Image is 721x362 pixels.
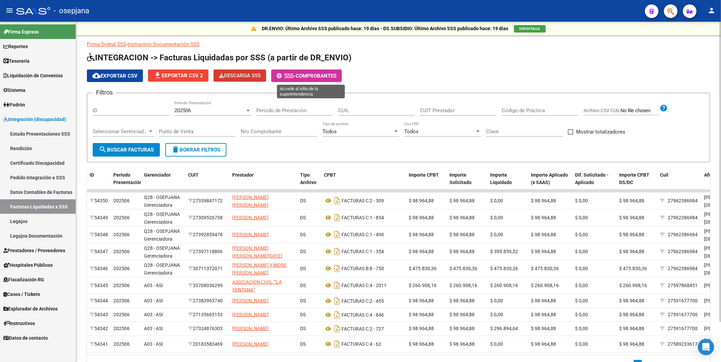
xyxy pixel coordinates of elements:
[409,298,434,303] span: $ 98.964,88
[90,265,108,273] div: 54346
[300,341,306,347] span: DS
[409,326,434,331] span: $ 98.964,88
[576,128,625,136] span: Mostrar totalizadores
[113,198,130,203] span: 202506
[188,248,227,256] div: 27397118806
[144,228,180,242] span: Q28 - OSEPJANA Gerenciadora
[3,290,40,298] span: Casos / Tickets
[90,311,108,319] div: 54343
[531,249,556,254] span: $ 98.964,88
[92,72,100,80] mat-icon: cloud_download
[144,262,180,276] span: Q28 - OSEPJANA Gerenciadora
[188,214,227,222] div: 27309526738
[449,341,475,347] span: $ 98.964,88
[188,297,227,305] div: 27383963740
[660,104,668,112] mat-icon: help
[3,116,66,123] span: Integración (discapacidad)
[409,172,439,178] span: Importe CPBT
[113,326,130,331] span: 202506
[707,6,716,15] mat-icon: person
[519,27,540,31] span: VER DETALLE
[144,195,180,208] span: Q28 - OSEPJANA Gerenciadora
[3,261,53,269] span: Hospitales Públicos
[531,266,559,271] span: $ 475.830,36
[341,198,370,203] span: FACTURAS C:
[300,298,306,303] span: DS
[333,195,341,206] i: Descargar documento
[531,215,556,220] span: $ 98.964,88
[214,69,266,82] app-download-masive: Descarga masiva de comprobantes (adjuntos)
[90,172,94,178] span: ID
[704,172,721,178] span: Afiliado
[406,168,447,198] datatable-header-cell: Importe CPBT
[232,298,269,303] span: [PERSON_NAME]
[531,341,556,347] span: $ 98.964,88
[324,172,336,178] span: CPBT
[341,266,370,271] span: FACTURAS B:
[300,326,306,331] span: DS
[409,232,434,237] span: $ 98.964,88
[87,53,351,62] span: INTEGRACION -> Facturas Liquidadas por SSS (a partir de DR_ENVIO)
[668,340,698,348] div: 27589233617
[341,283,370,288] span: FACTURAS C:
[165,143,226,157] button: Borrar Filtros
[93,128,148,135] span: Seleccionar Gerenciador
[409,266,437,271] span: $ 475.830,36
[490,249,518,254] span: $ 395.859,52
[449,232,475,237] span: $ 98.964,88
[404,128,419,135] span: Todos
[144,341,163,347] span: A03 - ASI
[409,198,434,203] span: $ 98.964,88
[90,231,108,239] div: 54348
[668,197,698,205] div: 27962386984
[449,249,475,254] span: $ 98.964,88
[575,341,588,347] span: $ 0,00
[232,279,282,293] span: ASOCIACION CIVIL ""LA VENTANA""
[90,214,108,222] div: 54349
[113,283,130,288] span: 202506
[271,69,342,82] button: -Comprobantes
[3,57,30,65] span: Tesorería
[171,147,220,153] span: Borrar Filtros
[657,168,701,198] datatable-header-cell: Cuil
[144,298,163,303] span: A03 - ASI
[668,265,698,273] div: 27962386984
[621,108,660,114] input: Archivo CSV CUIL
[300,283,306,288] span: DS
[575,249,588,254] span: $ 0,00
[668,248,698,256] div: 27962386984
[3,320,35,327] span: Instructivos
[141,168,185,198] datatable-header-cell: Gerenciador
[409,341,434,347] span: $ 98.964,88
[333,323,341,334] i: Descargar documento
[188,265,227,273] div: 30711372071
[296,73,336,79] span: Comprobantes
[188,325,227,333] div: 27324876303
[324,195,403,206] div: 2 - 309
[490,326,518,331] span: $ 296.894,64
[90,297,108,305] div: 54344
[341,312,370,318] span: FACTURAS C:
[321,168,406,198] datatable-header-cell: CPBT
[232,195,269,208] span: [PERSON_NAME] [PERSON_NAME]
[3,276,44,283] span: Fiscalización RG
[171,145,180,154] mat-icon: delete
[619,326,644,331] span: $ 98.964,88
[322,128,337,135] span: Todos
[3,43,28,50] span: Reportes
[324,212,403,223] div: 1 - 854
[232,262,286,276] span: [PERSON_NAME] Y MORE [PERSON_NAME]
[341,341,370,347] span: FACTURAS C:
[113,249,130,254] span: 202506
[232,341,269,347] span: [PERSON_NAME]
[409,215,434,220] span: $ 98.964,88
[324,263,403,274] div: 8 - 750
[490,198,503,203] span: $ 0,00
[93,88,116,97] h3: Filtros
[232,215,269,220] span: [PERSON_NAME]
[341,232,370,237] span: FACTURAS C:
[333,229,341,240] i: Descargar documento
[93,143,160,157] button: Buscar Facturas
[324,229,403,240] div: 1 - 490
[90,282,108,289] div: 54345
